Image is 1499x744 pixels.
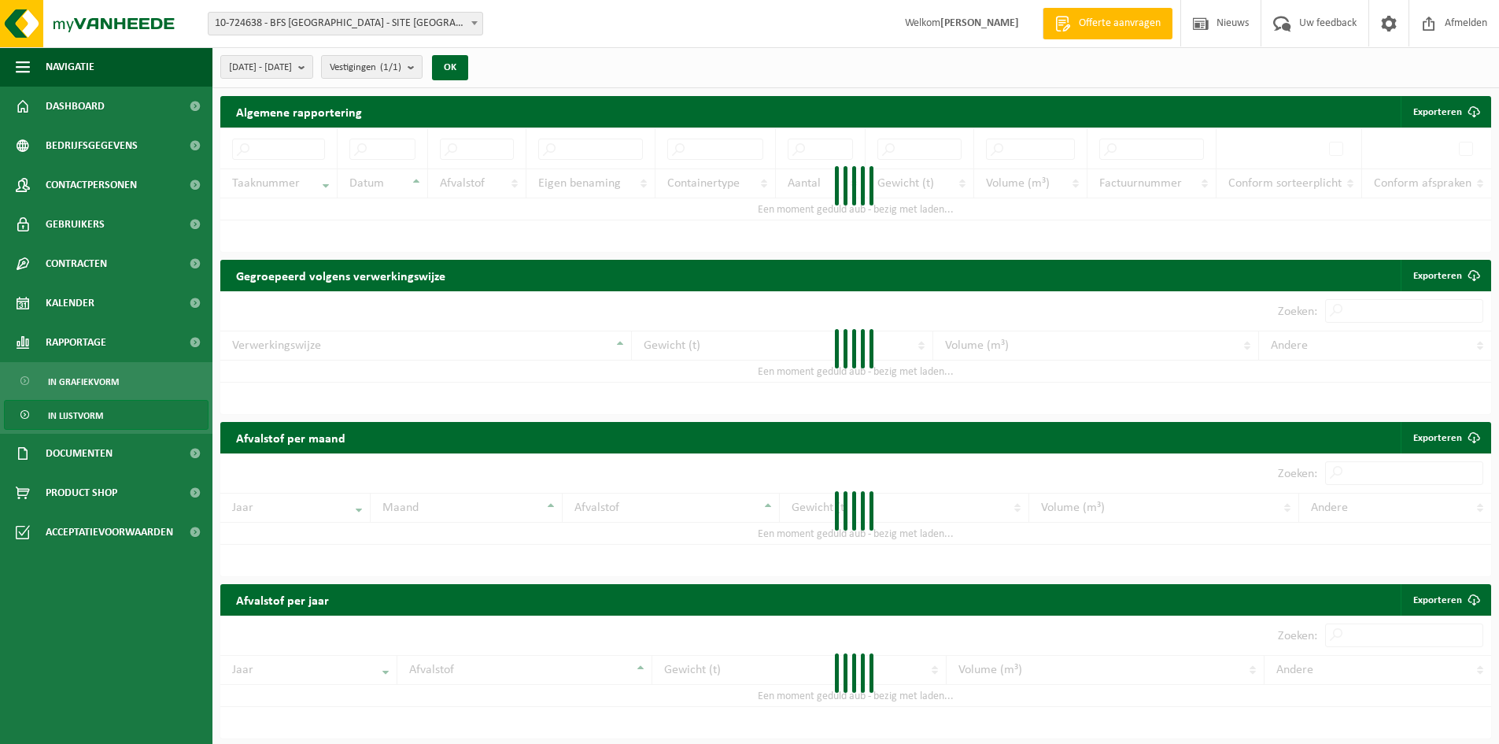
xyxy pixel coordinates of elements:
[46,244,107,283] span: Contracten
[48,367,119,397] span: In grafiekvorm
[432,55,468,80] button: OK
[1401,260,1490,291] a: Exporteren
[380,62,401,72] count: (1/1)
[940,17,1019,29] strong: [PERSON_NAME]
[229,56,292,80] span: [DATE] - [DATE]
[4,366,209,396] a: In grafiekvorm
[48,401,103,431] span: In lijstvorm
[220,96,378,128] h2: Algemene rapportering
[1401,422,1490,453] a: Exporteren
[46,513,173,552] span: Acceptatievoorwaarden
[220,55,313,79] button: [DATE] - [DATE]
[46,87,105,126] span: Dashboard
[1043,8,1172,39] a: Offerte aanvragen
[209,13,482,35] span: 10-724638 - BFS EUROPE - SITE KRUISHOUTEM - KRUISEM
[46,473,117,513] span: Product Shop
[46,47,94,87] span: Navigatie
[46,205,105,244] span: Gebruikers
[46,323,106,362] span: Rapportage
[4,400,209,430] a: In lijstvorm
[220,584,345,615] h2: Afvalstof per jaar
[208,12,483,35] span: 10-724638 - BFS EUROPE - SITE KRUISHOUTEM - KRUISEM
[1401,584,1490,616] a: Exporteren
[330,56,401,80] span: Vestigingen
[46,434,113,473] span: Documenten
[1401,96,1490,128] button: Exporteren
[1075,16,1165,31] span: Offerte aanvragen
[321,55,423,79] button: Vestigingen(1/1)
[220,260,461,291] h2: Gegroepeerd volgens verwerkingswijze
[46,165,137,205] span: Contactpersonen
[46,126,138,165] span: Bedrijfsgegevens
[220,422,361,453] h2: Afvalstof per maand
[46,283,94,323] span: Kalender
